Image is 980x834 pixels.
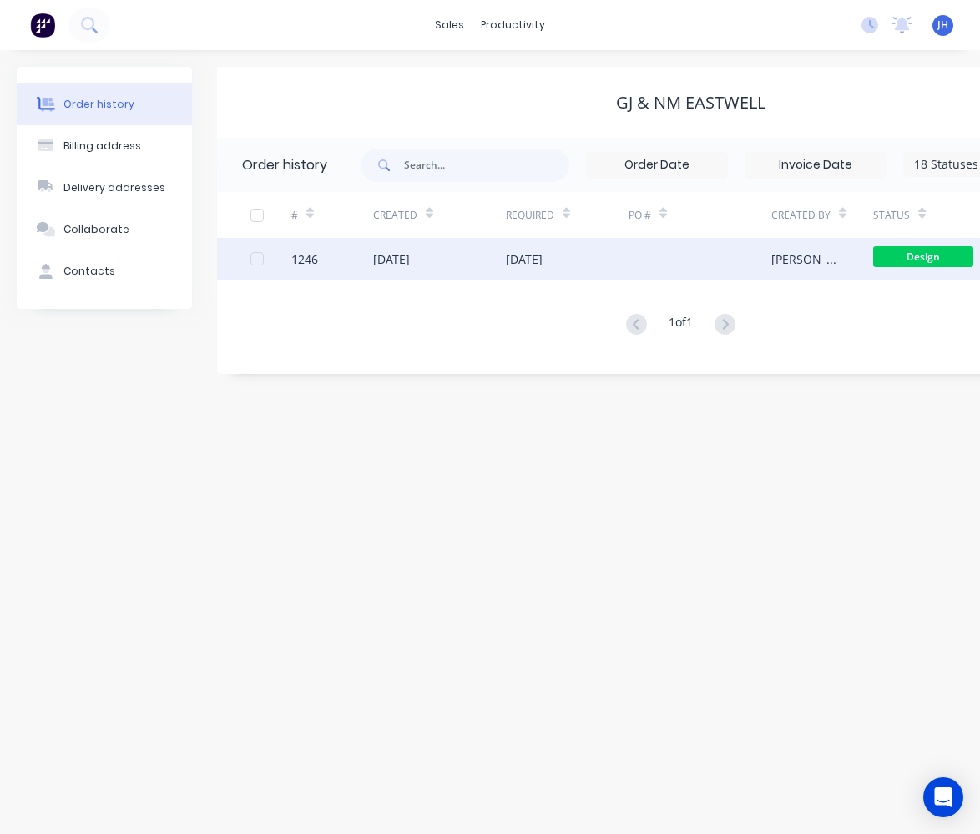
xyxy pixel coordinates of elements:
[291,208,298,223] div: #
[506,250,543,268] div: [DATE]
[404,149,569,182] input: Search...
[629,208,651,223] div: PO #
[17,250,192,292] button: Contacts
[373,250,410,268] div: [DATE]
[63,222,129,237] div: Collaborate
[923,777,963,817] div: Open Intercom Messenger
[291,250,318,268] div: 1246
[616,93,765,113] div: GJ & NM Eastwell
[63,139,141,154] div: Billing address
[63,97,134,112] div: Order history
[63,180,165,195] div: Delivery addresses
[17,209,192,250] button: Collaborate
[63,264,115,279] div: Contacts
[506,208,554,223] div: Required
[242,155,327,175] div: Order history
[771,208,831,223] div: Created By
[30,13,55,38] img: Factory
[472,13,553,38] div: productivity
[745,153,886,178] input: Invoice Date
[17,125,192,167] button: Billing address
[937,18,948,33] span: JH
[17,167,192,209] button: Delivery addresses
[17,83,192,125] button: Order history
[669,313,693,337] div: 1 of 1
[291,192,373,238] div: #
[771,250,840,268] div: [PERSON_NAME]
[373,192,506,238] div: Created
[629,192,771,238] div: PO #
[373,208,417,223] div: Created
[427,13,472,38] div: sales
[506,192,629,238] div: Required
[587,153,727,178] input: Order Date
[873,208,910,223] div: Status
[771,192,873,238] div: Created By
[873,246,973,267] span: Design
